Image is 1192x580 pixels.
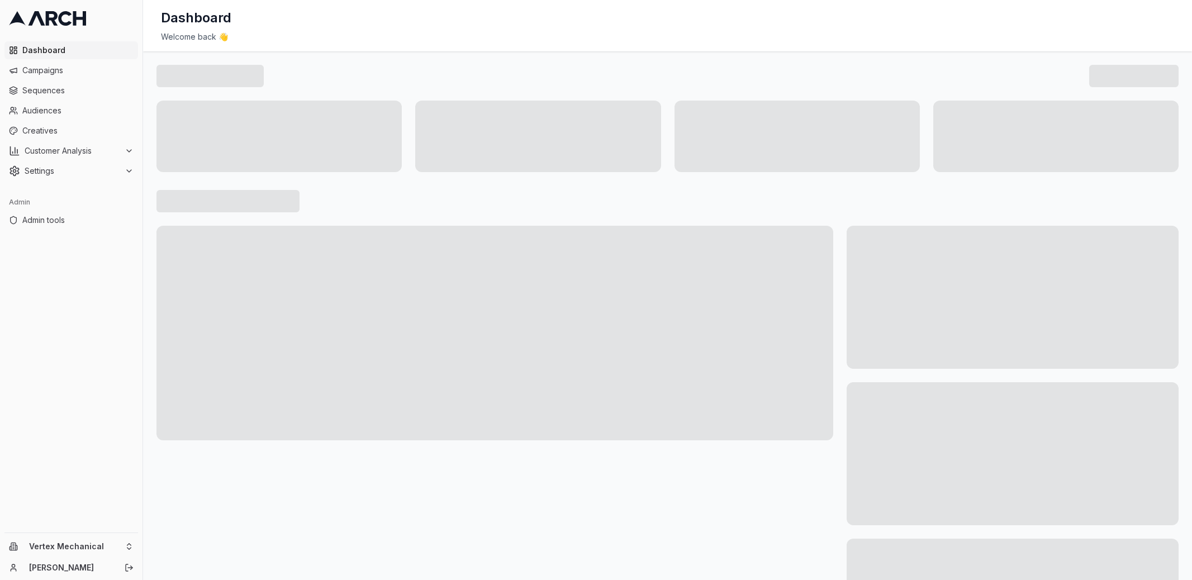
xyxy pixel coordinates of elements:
span: Settings [25,165,120,177]
span: Admin tools [22,215,134,226]
button: Vertex Mechanical [4,538,138,555]
a: Sequences [4,82,138,99]
a: Campaigns [4,61,138,79]
button: Customer Analysis [4,142,138,160]
a: Creatives [4,122,138,140]
span: Sequences [22,85,134,96]
span: Vertex Mechanical [29,541,120,552]
span: Creatives [22,125,134,136]
span: Dashboard [22,45,134,56]
div: Welcome back 👋 [161,31,1174,42]
div: Admin [4,193,138,211]
a: Admin tools [4,211,138,229]
a: Dashboard [4,41,138,59]
span: Customer Analysis [25,145,120,156]
a: Audiences [4,102,138,120]
a: [PERSON_NAME] [29,562,112,573]
button: Settings [4,162,138,180]
span: Audiences [22,105,134,116]
h1: Dashboard [161,9,231,27]
span: Campaigns [22,65,134,76]
button: Log out [121,560,137,576]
